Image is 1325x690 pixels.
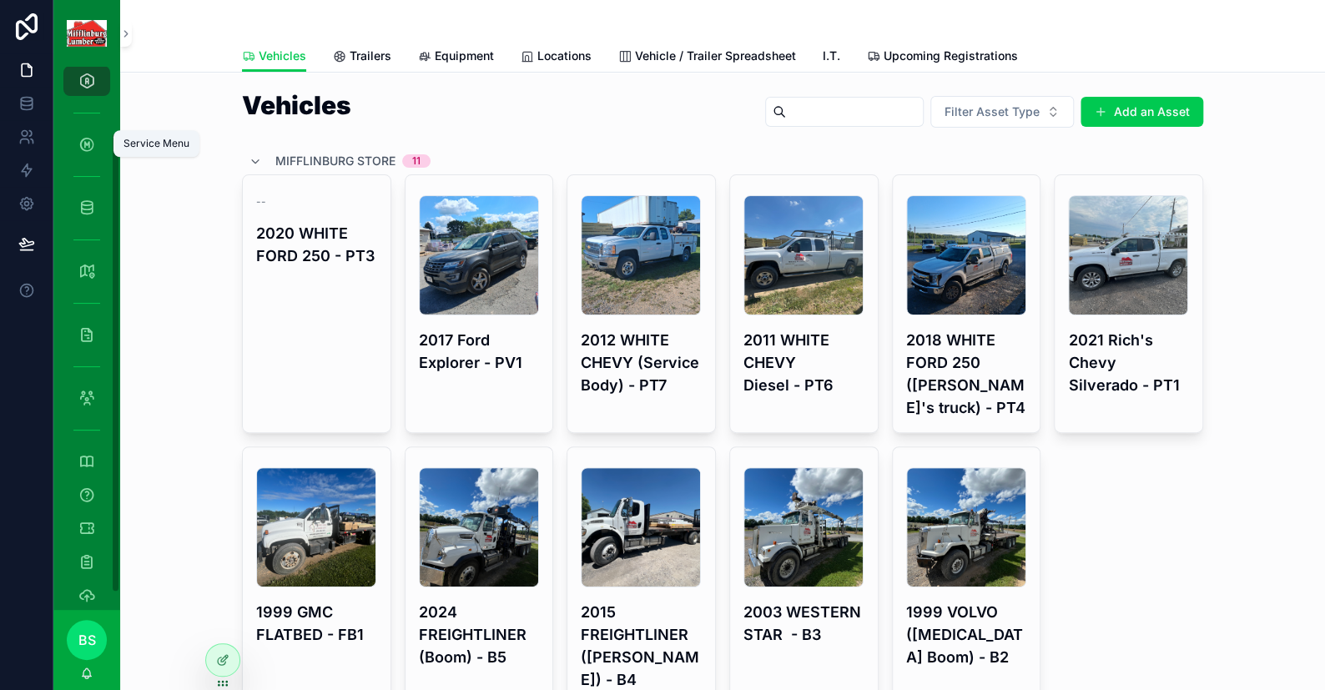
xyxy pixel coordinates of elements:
a: 2018 WHITE FORD 250 ([PERSON_NAME]'s truck) - PT4 [892,174,1041,433]
a: 2021 Rich's Chevy Silverado - PT1 [1054,174,1203,433]
span: Equipment [435,48,494,64]
div: 11 [412,154,421,168]
a: I.T. [823,41,840,74]
span: -- [256,195,266,209]
a: Locations [521,41,592,74]
span: I.T. [823,48,840,64]
button: Add an Asset [1081,97,1203,127]
h4: 1999 GMC FLATBED - FB1 [256,601,377,646]
span: Filter Asset Type [945,103,1040,120]
a: Vehicles [242,41,306,73]
img: App logo [67,20,108,47]
a: Vehicle / Trailer Spreadsheet [618,41,796,74]
span: Mifflinburg Store [275,153,395,169]
h4: 2011 WHITE CHEVY Diesel - PT6 [743,329,864,396]
a: 2012 WHITE CHEVY (Service Body) - PT7 [567,174,716,433]
a: --2020 WHITE FORD 250 - PT3 [242,174,391,433]
a: Trailers [333,41,391,74]
span: Vehicle / Trailer Spreadsheet [635,48,796,64]
h4: 2018 WHITE FORD 250 ([PERSON_NAME]'s truck) - PT4 [906,329,1027,419]
h4: 2021 Rich's Chevy Silverado - PT1 [1068,329,1189,396]
button: Select Button [930,96,1074,128]
h4: 2012 WHITE CHEVY (Service Body) - PT7 [581,329,702,396]
h4: 2017 Ford Explorer - PV1 [419,329,540,374]
h1: Vehicles [242,93,351,118]
h4: 1999 VOLVO ([MEDICAL_DATA] Boom) - B2 [906,601,1027,668]
h4: 2020 WHITE FORD 250 - PT3 [256,222,377,267]
a: Upcoming Registrations [867,41,1018,74]
span: Vehicles [259,48,306,64]
span: Upcoming Registrations [884,48,1018,64]
span: Trailers [350,48,391,64]
div: scrollable content [53,67,120,610]
h4: 2003 WESTERN STAR - B3 [743,601,864,646]
h4: 2024 FREIGHTLINER (Boom) - B5 [419,601,540,668]
span: BS [78,630,96,650]
a: 2017 Ford Explorer - PV1 [405,174,554,433]
a: 2011 WHITE CHEVY Diesel - PT6 [729,174,879,433]
div: Service Menu [123,137,189,150]
a: Equipment [418,41,494,74]
span: Locations [537,48,592,64]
